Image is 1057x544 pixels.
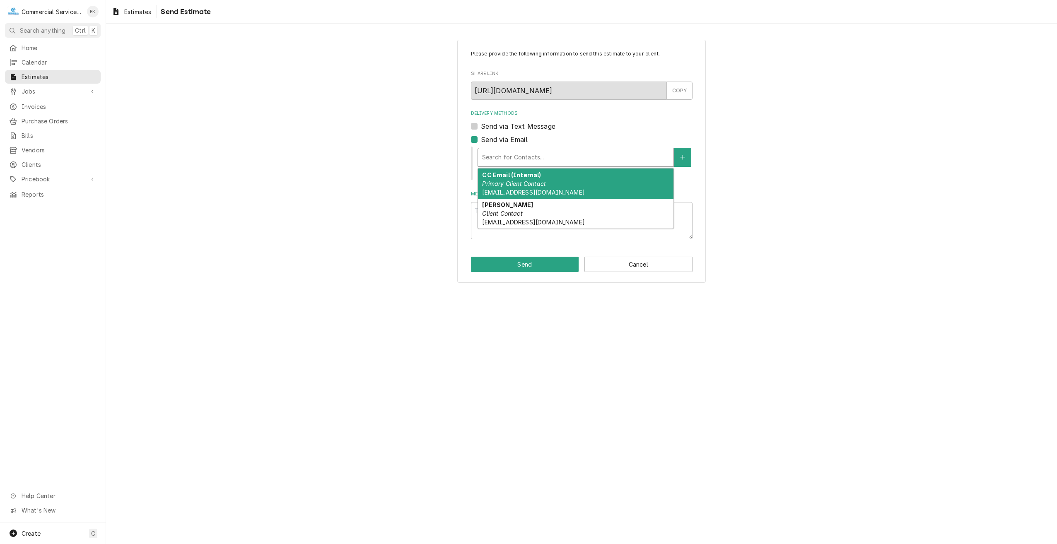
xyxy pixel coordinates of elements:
[22,72,97,81] span: Estimates
[5,55,101,69] a: Calendar
[471,110,693,117] label: Delivery Methods
[5,23,101,38] button: Search anythingCtrlK
[5,172,101,186] a: Go to Pricebook
[109,5,154,19] a: Estimates
[75,26,86,35] span: Ctrl
[481,135,528,144] label: Send via Email
[5,70,101,84] a: Estimates
[22,190,97,199] span: Reports
[5,489,101,503] a: Go to Help Center
[5,188,101,201] a: Reports
[471,257,693,272] div: Button Group
[471,70,693,77] label: Share Link
[482,219,584,226] span: [EMAIL_ADDRESS][DOMAIN_NAME]
[22,58,97,67] span: Calendar
[22,87,84,96] span: Jobs
[482,189,584,196] span: [EMAIL_ADDRESS][DOMAIN_NAME]
[471,70,693,100] div: Share Link
[7,6,19,17] div: C
[5,129,101,142] a: Bills
[482,171,541,178] strong: CC Email (Internal)
[5,100,101,113] a: Invoices
[22,131,97,140] span: Bills
[481,121,555,131] label: Send via Text Message
[5,84,101,98] a: Go to Jobs
[158,6,211,17] span: Send Estimate
[22,491,96,500] span: Help Center
[482,180,546,187] em: Primary Client Contact
[471,50,693,58] p: Please provide the following information to send this estimate to your client.
[20,26,65,35] span: Search anything
[22,160,97,169] span: Clients
[5,114,101,128] a: Purchase Orders
[87,6,99,17] div: Brian Key's Avatar
[457,40,706,283] div: Estimate Send
[5,158,101,171] a: Clients
[680,154,685,160] svg: Create New Contact
[22,506,96,515] span: What's New
[482,210,522,217] em: Client Contact
[471,110,693,181] div: Delivery Methods
[22,7,82,16] div: Commercial Service Co.
[22,146,97,154] span: Vendors
[471,257,693,272] div: Button Group Row
[22,175,84,183] span: Pricebook
[5,143,101,157] a: Vendors
[22,117,97,125] span: Purchase Orders
[87,6,99,17] div: BK
[584,257,693,272] button: Cancel
[22,43,97,52] span: Home
[471,257,579,272] button: Send
[5,41,101,55] a: Home
[22,102,97,111] span: Invoices
[5,503,101,517] a: Go to What's New
[91,529,95,538] span: C
[471,191,693,239] div: Message to Client
[674,148,691,167] button: Create New Contact
[667,82,693,100] button: COPY
[482,201,533,208] strong: [PERSON_NAME]
[471,191,693,197] label: Message to Client
[471,50,693,239] div: Estimate Send Form
[22,530,41,537] span: Create
[92,26,95,35] span: K
[124,7,151,16] span: Estimates
[7,6,19,17] div: Commercial Service Co.'s Avatar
